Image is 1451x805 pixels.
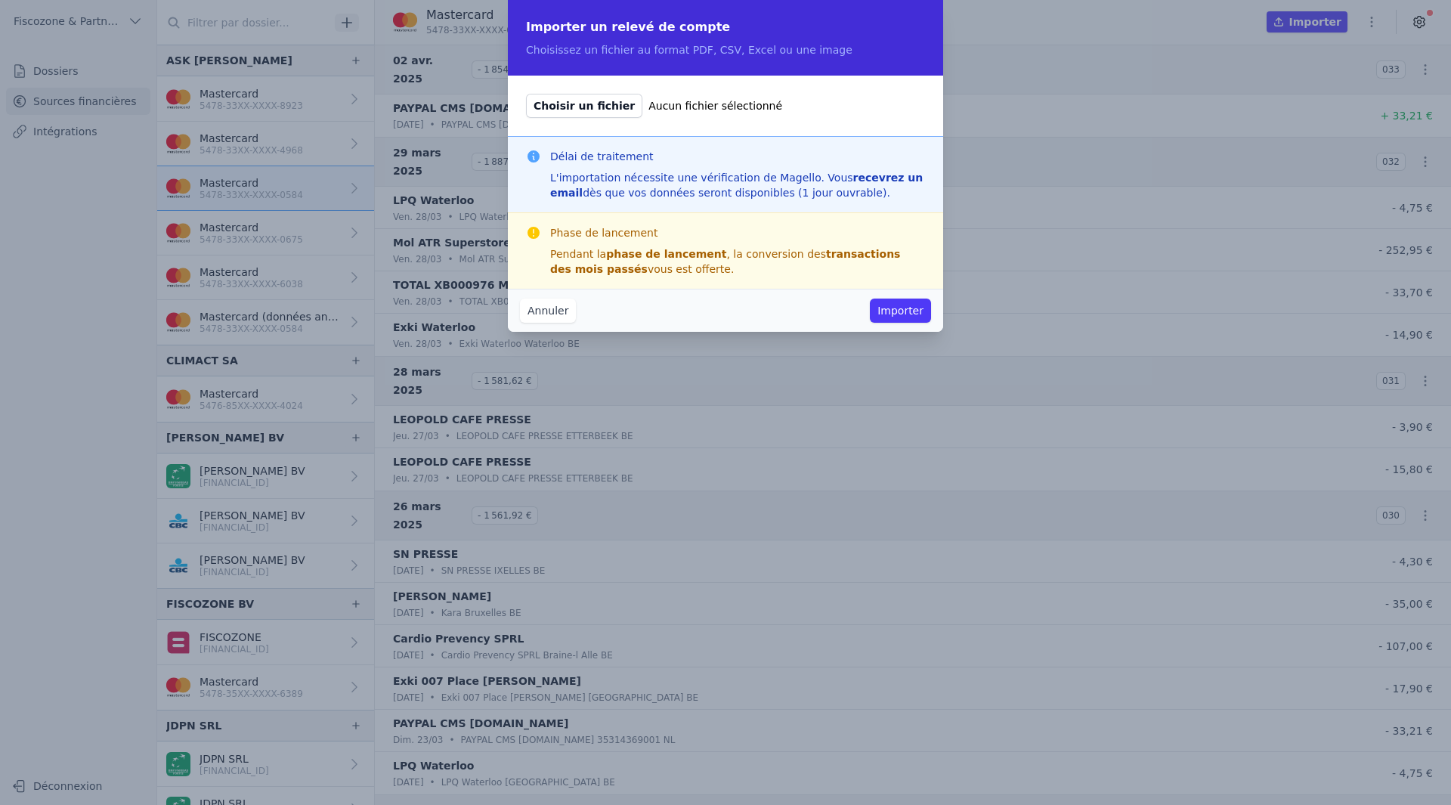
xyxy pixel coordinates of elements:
[550,246,925,277] div: Pendant la , la conversion des vous est offerte.
[870,299,931,323] button: Importer
[550,149,925,164] h3: Délai de traitement
[550,225,925,240] h3: Phase de lancement
[550,170,925,200] div: L'importation nécessite une vérification de Magello. Vous dès que vos données seront disponibles ...
[606,248,726,260] strong: phase de lancement
[526,94,642,118] span: Choisir un fichier
[520,299,576,323] button: Annuler
[526,42,925,57] p: Choisissez un fichier au format PDF, CSV, Excel ou une image
[648,98,782,113] span: Aucun fichier sélectionné
[526,18,925,36] h2: Importer un relevé de compte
